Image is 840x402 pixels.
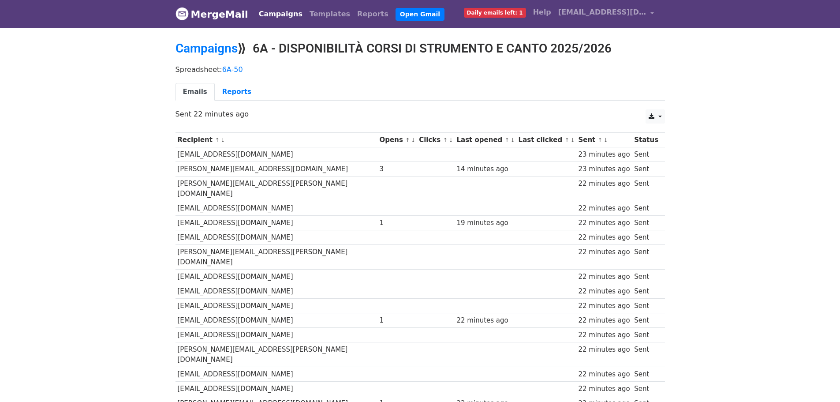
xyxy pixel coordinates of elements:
p: Spreadsheet: [175,65,665,74]
div: 23 minutes ago [578,150,630,160]
td: Sent [632,269,660,284]
a: ↑ [443,137,448,143]
a: ↓ [411,137,416,143]
td: Sent [632,177,660,201]
td: [EMAIL_ADDRESS][DOMAIN_NAME] [175,147,377,162]
a: Templates [306,5,354,23]
a: ↑ [564,137,569,143]
td: Sent [632,367,660,381]
th: Recipient [175,133,377,147]
div: 22 minutes ago [578,316,630,326]
span: [EMAIL_ADDRESS][DOMAIN_NAME] [558,7,646,18]
div: 19 minutes ago [457,218,514,228]
a: ↑ [405,137,410,143]
td: [EMAIL_ADDRESS][DOMAIN_NAME] [175,299,377,313]
a: Daily emails left: 1 [460,4,530,21]
img: MergeMail logo [175,7,189,20]
td: Sent [632,245,660,270]
a: [EMAIL_ADDRESS][DOMAIN_NAME] [555,4,658,24]
th: Sent [576,133,632,147]
div: 22 minutes ago [578,203,630,214]
td: Sent [632,230,660,245]
div: 22 minutes ago [578,286,630,297]
div: 22 minutes ago [457,316,514,326]
a: Emails [175,83,215,101]
div: 3 [380,164,415,174]
div: 22 minutes ago [578,301,630,311]
td: [EMAIL_ADDRESS][DOMAIN_NAME] [175,201,377,215]
div: 22 minutes ago [578,330,630,340]
th: Clicks [417,133,454,147]
td: [PERSON_NAME][EMAIL_ADDRESS][DOMAIN_NAME] [175,162,377,177]
a: ↓ [603,137,608,143]
div: 22 minutes ago [578,179,630,189]
th: Opens [377,133,417,147]
a: ↑ [597,137,602,143]
td: Sent [632,342,660,367]
div: 22 minutes ago [578,345,630,355]
div: 1 [380,316,415,326]
td: [PERSON_NAME][EMAIL_ADDRESS][PERSON_NAME][DOMAIN_NAME] [175,245,377,270]
td: Sent [632,216,660,230]
div: 22 minutes ago [578,247,630,257]
div: 22 minutes ago [578,272,630,282]
td: Sent [632,328,660,342]
td: Sent [632,147,660,162]
a: Open Gmail [396,8,444,21]
th: Status [632,133,660,147]
div: 1 [380,218,415,228]
td: [EMAIL_ADDRESS][DOMAIN_NAME] [175,216,377,230]
a: ↑ [505,137,510,143]
iframe: Chat Widget [796,360,840,402]
td: [EMAIL_ADDRESS][DOMAIN_NAME] [175,328,377,342]
td: Sent [632,382,660,396]
td: Sent [632,299,660,313]
th: Last opened [455,133,516,147]
td: Sent [632,162,660,177]
td: [EMAIL_ADDRESS][DOMAIN_NAME] [175,284,377,298]
p: Sent 22 minutes ago [175,109,665,119]
div: 23 minutes ago [578,164,630,174]
a: ↓ [570,137,575,143]
div: 22 minutes ago [578,233,630,243]
a: Help [530,4,555,21]
a: ↑ [215,137,220,143]
a: Reports [354,5,392,23]
div: 14 minutes ago [457,164,514,174]
td: [EMAIL_ADDRESS][DOMAIN_NAME] [175,230,377,245]
a: Reports [215,83,259,101]
a: Campaigns [175,41,238,56]
a: ↓ [510,137,515,143]
div: 22 minutes ago [578,369,630,379]
div: 22 minutes ago [578,218,630,228]
td: Sent [632,284,660,298]
td: [EMAIL_ADDRESS][DOMAIN_NAME] [175,269,377,284]
td: Sent [632,313,660,328]
th: Last clicked [516,133,576,147]
a: ↓ [220,137,225,143]
td: [EMAIL_ADDRESS][DOMAIN_NAME] [175,313,377,328]
div: 22 minutes ago [578,384,630,394]
span: Daily emails left: 1 [464,8,526,18]
a: ↓ [448,137,453,143]
a: MergeMail [175,5,248,23]
td: Sent [632,201,660,215]
h2: ⟫ 6A - DISPONIBILITÀ CORSI DI STRUMENTO E CANTO 2025/2026 [175,41,665,56]
td: [PERSON_NAME][EMAIL_ADDRESS][PERSON_NAME][DOMAIN_NAME] [175,342,377,367]
a: Campaigns [255,5,306,23]
td: [EMAIL_ADDRESS][DOMAIN_NAME] [175,367,377,381]
td: [EMAIL_ADDRESS][DOMAIN_NAME] [175,382,377,396]
a: 6A-50 [222,65,243,74]
td: [PERSON_NAME][EMAIL_ADDRESS][PERSON_NAME][DOMAIN_NAME] [175,177,377,201]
